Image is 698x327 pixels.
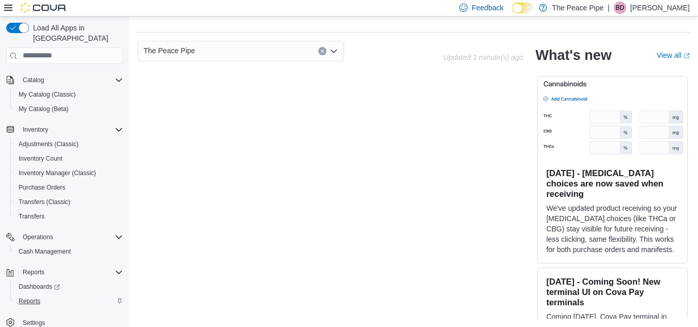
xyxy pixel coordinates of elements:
span: Inventory Manager (Classic) [19,169,96,177]
div: Brandon Duthie [614,2,626,14]
span: Reports [19,297,40,305]
a: My Catalog (Classic) [14,88,80,101]
span: Dark Mode [512,13,513,14]
span: Load All Apps in [GEOGRAPHIC_DATA] [29,23,123,43]
button: Adjustments (Classic) [10,137,127,151]
span: My Catalog (Beta) [19,105,69,113]
p: We've updated product receiving so your [MEDICAL_DATA] choices (like THCa or CBG) stay visible fo... [546,203,679,255]
p: Updated 1 minute(s) ago [443,53,523,61]
a: Transfers [14,210,49,223]
span: Transfers [14,210,123,223]
button: Inventory [19,123,52,136]
button: Reports [19,266,49,278]
span: Inventory Count [14,152,123,165]
button: Inventory [2,122,127,137]
span: Reports [23,268,44,276]
span: My Catalog (Classic) [14,88,123,101]
span: The Peace Pipe [144,44,195,57]
p: [PERSON_NAME] [630,2,690,14]
img: Cova [21,3,67,13]
button: Catalog [19,74,48,86]
span: Cash Management [14,245,123,258]
button: Clear input [318,47,327,55]
button: Cash Management [10,244,127,259]
span: Catalog [23,76,44,84]
span: My Catalog (Classic) [19,90,76,99]
span: Dashboards [19,283,60,291]
span: Transfers [19,212,44,221]
span: Transfers (Classic) [19,198,70,206]
span: Reports [19,266,123,278]
span: Cash Management [19,247,71,256]
svg: External link [684,53,690,59]
a: Dashboards [10,279,127,294]
p: The Peace Pipe [552,2,604,14]
span: BD [616,2,625,14]
span: Inventory [19,123,123,136]
h3: [DATE] - [MEDICAL_DATA] choices are now saved when receiving [546,168,679,199]
span: Settings [23,319,45,327]
a: Inventory Manager (Classic) [14,167,100,179]
a: Purchase Orders [14,181,70,194]
a: Inventory Count [14,152,67,165]
span: Transfers (Classic) [14,196,123,208]
p: | [608,2,610,14]
button: Open list of options [330,47,338,55]
h3: [DATE] - Coming Soon! New terminal UI on Cova Pay terminals [546,276,679,307]
button: Transfers (Classic) [10,195,127,209]
span: Purchase Orders [14,181,123,194]
a: My Catalog (Beta) [14,103,73,115]
button: My Catalog (Beta) [10,102,127,116]
button: Catalog [2,73,127,87]
button: My Catalog (Classic) [10,87,127,102]
a: View allExternal link [657,51,690,59]
span: Adjustments (Classic) [19,140,79,148]
span: Catalog [19,74,123,86]
button: Inventory Count [10,151,127,166]
span: Dashboards [14,281,123,293]
a: Transfers (Classic) [14,196,74,208]
a: Dashboards [14,281,64,293]
span: Inventory Count [19,154,63,163]
span: Feedback [472,3,503,13]
span: Inventory Manager (Classic) [14,167,123,179]
button: Transfers [10,209,127,224]
span: Purchase Orders [19,183,66,192]
span: Adjustments (Classic) [14,138,123,150]
span: Inventory [23,126,48,134]
input: Dark Mode [512,3,534,13]
span: Operations [23,233,53,241]
a: Reports [14,295,44,307]
span: Operations [19,231,123,243]
a: Adjustments (Classic) [14,138,83,150]
button: Purchase Orders [10,180,127,195]
a: Cash Management [14,245,75,258]
span: Reports [14,295,123,307]
button: Operations [2,230,127,244]
span: My Catalog (Beta) [14,103,123,115]
button: Reports [2,265,127,279]
h2: What's new [535,47,611,64]
button: Operations [19,231,57,243]
button: Inventory Manager (Classic) [10,166,127,180]
button: Reports [10,294,127,308]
